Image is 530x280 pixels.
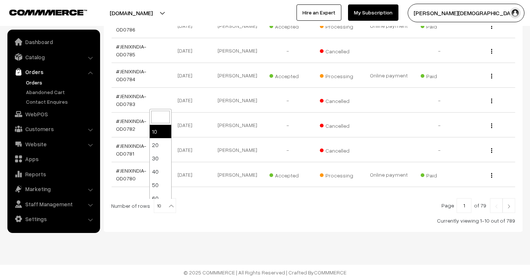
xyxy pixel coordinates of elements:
[491,24,492,29] img: Menu
[212,88,263,113] td: [PERSON_NAME]
[212,162,263,187] td: [PERSON_NAME]
[491,74,492,79] img: Menu
[9,152,97,166] a: Apps
[9,197,97,211] a: Staff Management
[320,120,357,130] span: Cancelled
[162,63,212,88] td: [DATE]
[320,70,357,80] span: Processing
[212,137,263,162] td: [PERSON_NAME]
[150,125,171,138] li: 10
[506,204,512,209] img: Right
[421,70,458,80] span: Paid
[263,137,313,162] td: -
[111,202,150,210] span: Number of rows
[408,4,524,22] button: [PERSON_NAME][DEMOGRAPHIC_DATA]
[116,93,146,107] a: #JENIXINDIA-OD0783
[9,65,97,79] a: Orders
[150,165,171,178] li: 40
[162,137,212,162] td: [DATE]
[162,162,212,187] td: [DATE]
[421,170,458,179] span: Paid
[150,151,171,165] li: 30
[116,68,146,82] a: #JENIXINDIA-OD0784
[162,113,212,137] td: [DATE]
[510,7,521,19] img: user
[9,212,97,226] a: Settings
[9,107,97,121] a: WebPOS
[269,70,307,80] span: Accepted
[150,178,171,191] li: 50
[320,170,357,179] span: Processing
[320,95,357,105] span: Cancelled
[24,98,97,106] a: Contact Enquires
[474,202,486,209] span: of 79
[364,63,414,88] td: Online payment
[9,35,97,49] a: Dashboard
[9,7,74,16] a: COMMMERCE
[116,167,146,181] a: #JENIXINDIA-OD0780
[491,173,492,178] img: Menu
[269,170,307,179] span: Accepted
[297,4,341,21] a: Hire an Expert
[111,217,515,224] div: Currently viewing 1-10 out of 789
[24,79,97,86] a: Orders
[414,88,464,113] td: -
[9,10,87,15] img: COMMMERCE
[9,137,97,151] a: Website
[314,269,347,276] a: COMMMERCE
[212,38,263,63] td: [PERSON_NAME]
[116,118,146,132] a: #JENIXINDIA-OD0782
[212,63,263,88] td: [PERSON_NAME]
[24,88,97,96] a: Abandoned Cart
[348,4,398,21] a: My Subscription
[263,88,313,113] td: -
[150,191,171,205] li: 60
[491,148,492,153] img: Menu
[263,38,313,63] td: -
[263,113,313,137] td: -
[414,38,464,63] td: -
[212,113,263,137] td: [PERSON_NAME]
[9,50,97,64] a: Catalog
[364,162,414,187] td: Online payment
[320,46,357,55] span: Cancelled
[491,99,492,103] img: Menu
[116,43,146,57] a: #JENIXINDIA-OD0785
[414,113,464,137] td: -
[320,145,357,154] span: Cancelled
[491,49,492,54] img: Menu
[84,4,179,22] button: [DOMAIN_NAME]
[9,122,97,136] a: Customers
[414,137,464,162] td: -
[491,123,492,128] img: Menu
[150,138,171,151] li: 20
[162,88,212,113] td: [DATE]
[154,199,176,213] span: 10
[154,198,176,213] span: 10
[162,38,212,63] td: [DATE]
[493,204,500,209] img: Left
[116,143,146,157] a: #JENIXINDIA-OD0781
[9,182,97,196] a: Marketing
[9,167,97,181] a: Reports
[441,202,454,209] span: Page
